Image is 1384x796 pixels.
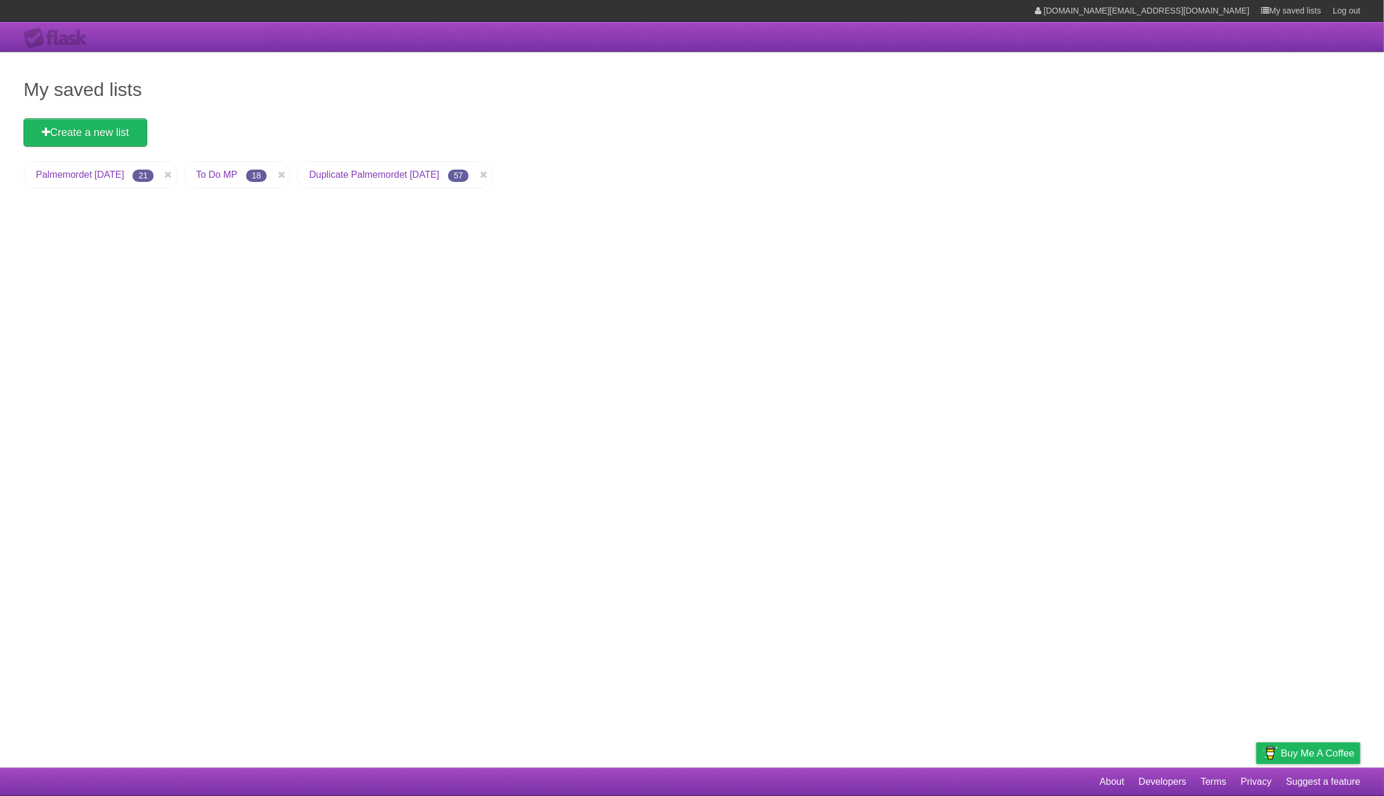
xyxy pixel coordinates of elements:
[246,170,267,182] span: 18
[132,170,154,182] span: 21
[448,170,469,182] span: 57
[24,28,94,49] div: Flask
[1241,771,1272,793] a: Privacy
[1100,771,1124,793] a: About
[1286,771,1360,793] a: Suggest a feature
[1256,742,1360,764] a: Buy me a coffee
[309,170,439,180] a: Duplicate Palmemordet [DATE]
[1139,771,1186,793] a: Developers
[24,75,1360,104] h1: My saved lists
[36,170,124,180] a: Palmemordet [DATE]
[1281,743,1355,764] span: Buy me a coffee
[196,170,237,180] a: To Do MP
[1262,743,1278,763] img: Buy me a coffee
[24,118,147,147] a: Create a new list
[1201,771,1227,793] a: Terms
